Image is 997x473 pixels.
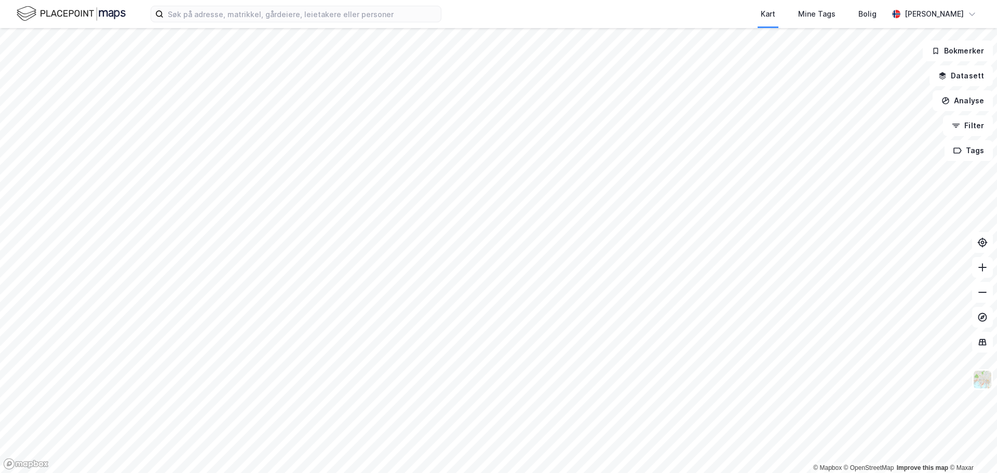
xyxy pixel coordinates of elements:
[844,464,894,471] a: OpenStreetMap
[945,423,997,473] iframe: Chat Widget
[923,40,993,61] button: Bokmerker
[858,8,877,20] div: Bolig
[761,8,775,20] div: Kart
[943,115,993,136] button: Filter
[945,423,997,473] div: Kontrollprogram for chat
[798,8,836,20] div: Mine Tags
[945,140,993,161] button: Tags
[905,8,964,20] div: [PERSON_NAME]
[813,464,842,471] a: Mapbox
[933,90,993,111] button: Analyse
[929,65,993,86] button: Datasett
[897,464,948,471] a: Improve this map
[973,370,992,389] img: Z
[17,5,126,23] img: logo.f888ab2527a4732fd821a326f86c7f29.svg
[3,458,49,470] a: Mapbox homepage
[164,6,441,22] input: Søk på adresse, matrikkel, gårdeiere, leietakere eller personer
